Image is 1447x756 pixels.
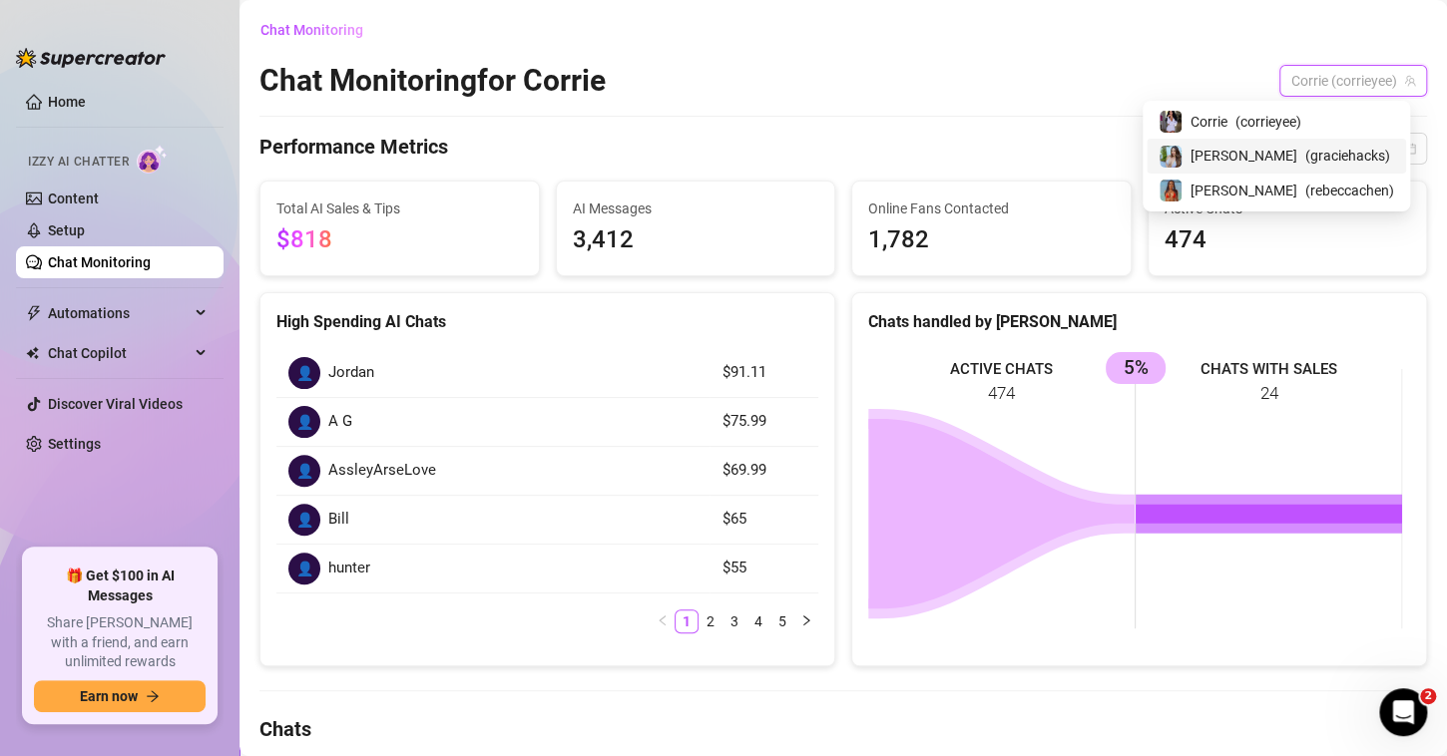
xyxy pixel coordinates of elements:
span: AssleyArseLove [328,459,436,483]
span: 474 [1165,221,1411,259]
span: [PERSON_NAME] [1191,145,1297,167]
span: 1,782 [868,221,1115,259]
img: Chat Copilot [26,346,39,360]
span: Chat Monitoring [260,22,363,38]
div: 👤 [288,553,320,584]
span: Corrie [1191,111,1227,133]
article: $69.99 [722,459,806,483]
span: Jordan [328,361,374,385]
a: Content [48,190,99,206]
span: Automations [48,297,190,329]
span: 🎁 Get $100 in AI Messages [34,567,206,605]
img: logo-BBDzfeDw.svg [16,48,166,68]
span: Izzy AI Chatter [28,153,129,172]
span: ( rebeccachen ) [1305,180,1394,201]
span: 2 [1420,688,1436,704]
li: 1 [675,609,699,633]
button: Chat Monitoring [259,14,379,46]
span: Earn now [80,688,138,704]
img: Rebecca [1160,180,1182,201]
div: High Spending AI Chats [276,309,818,334]
div: 👤 [288,406,320,438]
h2: Chat Monitoring for Corrie [259,62,606,100]
a: Discover Viral Videos [48,396,183,412]
button: right [794,609,818,633]
span: arrow-right [146,689,160,703]
li: 4 [746,609,770,633]
span: AI Messages [573,197,819,219]
div: 👤 [288,504,320,536]
h4: Chats [259,715,1427,743]
button: Earn nowarrow-right [34,680,206,712]
div: 👤 [288,455,320,487]
span: ( graciehacks ) [1305,145,1390,167]
span: Online Fans Contacted [868,197,1115,219]
a: 5 [771,610,793,632]
span: Corrie (corrieyee) [1291,66,1415,96]
button: left [651,609,675,633]
a: Settings [48,436,101,452]
a: 1 [676,610,698,632]
span: right [800,614,812,626]
a: 3 [723,610,745,632]
img: AI Chatter [137,145,168,174]
span: ( corrieyee ) [1235,111,1301,133]
iframe: Intercom live chat [1379,688,1427,736]
span: Bill [328,508,349,532]
div: Chats handled by [PERSON_NAME] [868,309,1410,334]
article: $65 [722,508,806,532]
img: Corrie [1160,111,1182,133]
img: Gracie [1160,146,1182,168]
article: $75.99 [722,410,806,434]
span: 3,412 [573,221,819,259]
span: [PERSON_NAME] [1191,180,1297,201]
span: A G [328,410,352,434]
a: Home [48,94,86,110]
span: team [1404,75,1416,87]
span: Share [PERSON_NAME] with a friend, and earn unlimited rewards [34,613,206,672]
li: Previous Page [651,609,675,633]
a: Setup [48,222,85,238]
article: $91.11 [722,361,806,385]
span: left [657,614,669,626]
div: 👤 [288,357,320,389]
span: thunderbolt [26,305,42,321]
li: 3 [723,609,746,633]
span: hunter [328,557,370,580]
a: Chat Monitoring [48,254,151,270]
span: $818 [276,225,332,253]
a: 4 [747,610,769,632]
li: 5 [770,609,794,633]
li: Next Page [794,609,818,633]
a: 2 [700,610,722,632]
article: $55 [722,557,806,580]
span: Total AI Sales & Tips [276,197,523,219]
span: calendar [1404,143,1416,155]
span: Chat Copilot [48,337,190,369]
h4: Performance Metrics [259,133,448,165]
li: 2 [699,609,723,633]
